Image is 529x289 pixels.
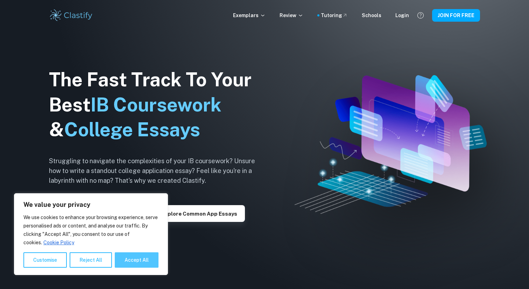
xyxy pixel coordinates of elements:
[321,12,348,19] a: Tutoring
[395,12,409,19] a: Login
[23,201,158,209] p: We value your privacy
[23,213,158,247] p: We use cookies to enhance your browsing experience, serve personalised ads or content, and analys...
[115,252,158,268] button: Accept All
[280,12,303,19] p: Review
[295,75,487,214] img: Clastify hero
[23,252,67,268] button: Customise
[70,252,112,268] button: Reject All
[154,210,245,217] a: Explore Common App essays
[415,9,426,21] button: Help and Feedback
[432,9,480,22] button: JOIN FOR FREE
[49,156,266,186] h6: Struggling to navigate the complexities of your IB coursework? Unsure how to write a standout col...
[91,94,221,116] span: IB Coursework
[49,8,93,22] img: Clastify logo
[49,67,266,143] h1: The Fast Track To Your Best &
[43,239,75,246] a: Cookie Policy
[154,205,245,222] button: Explore Common App essays
[64,118,200,140] span: College Essays
[233,12,266,19] p: Exemplars
[14,193,168,275] div: We value your privacy
[362,12,381,19] a: Schools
